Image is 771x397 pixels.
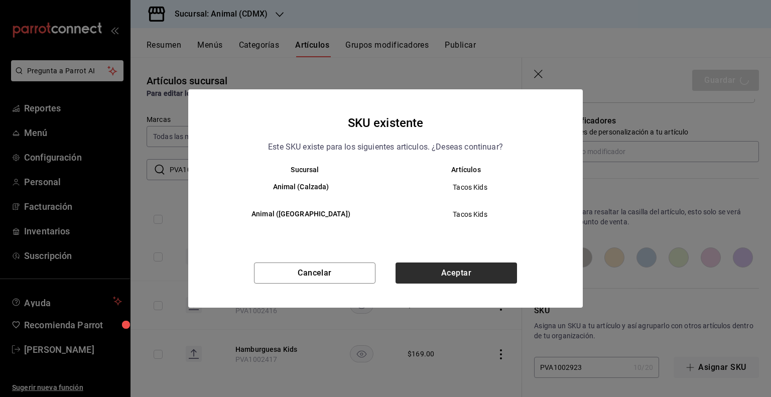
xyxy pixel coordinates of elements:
h4: SKU existente [348,113,424,133]
h6: Animal ([GEOGRAPHIC_DATA]) [224,209,377,220]
button: Aceptar [396,262,517,284]
span: Tacos Kids [394,182,546,192]
th: Artículos [385,166,563,174]
h6: Animal (Calzada) [224,182,377,193]
p: Este SKU existe para los siguientes articulos. ¿Deseas continuar? [268,141,503,154]
span: Tacos Kids [394,209,546,219]
th: Sucursal [208,166,385,174]
button: Cancelar [254,262,375,284]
